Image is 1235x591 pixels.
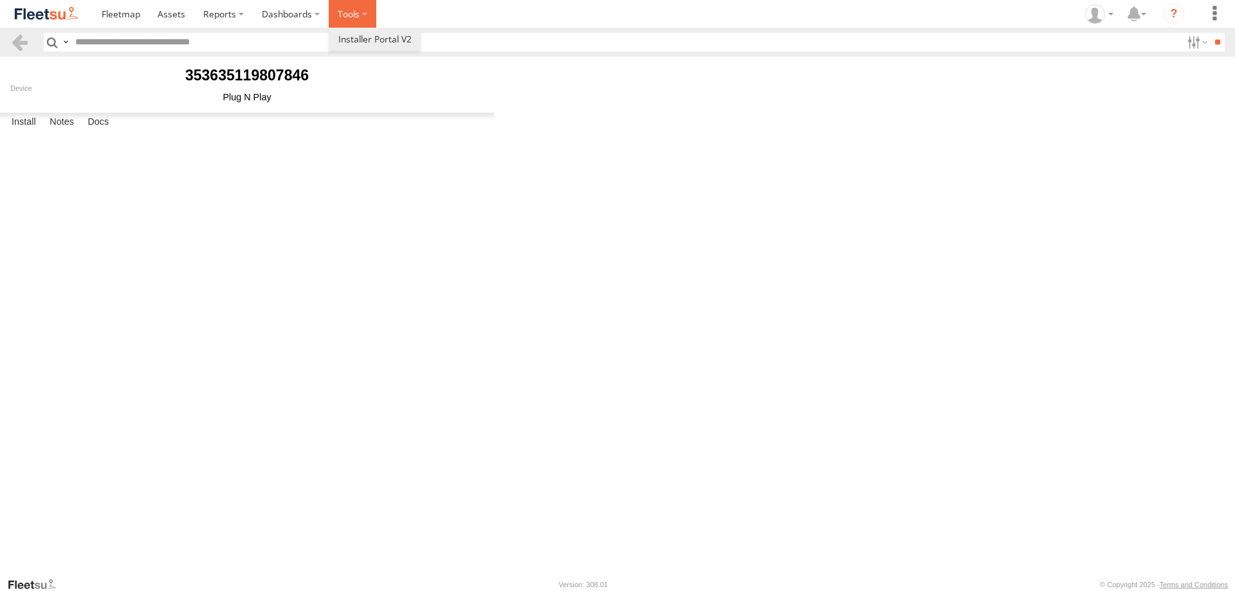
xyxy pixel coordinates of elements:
[81,113,115,131] label: Docs
[7,578,66,591] a: Visit our Website
[1160,581,1228,588] a: Terms and Conditions
[1164,4,1184,24] i: ?
[1081,5,1118,24] div: Muhammad Babar Raza
[10,92,484,102] div: Plug N Play
[10,84,484,92] div: Device
[1182,33,1210,51] label: Search Filter Options
[5,113,42,131] label: Install
[13,5,80,23] img: fleetsu-logo-horizontal.svg
[10,33,29,51] a: Back to previous Page
[559,581,608,588] div: Version: 308.01
[185,67,309,84] b: 353635119807846
[60,33,71,51] label: Search Query
[1100,581,1228,588] div: © Copyright 2025 -
[43,113,80,131] label: Notes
